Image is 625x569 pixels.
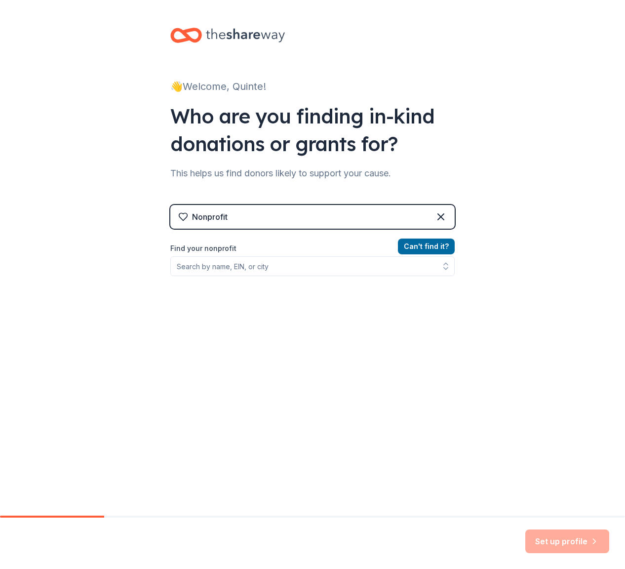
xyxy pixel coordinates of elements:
[398,239,455,254] button: Can't find it?
[170,102,455,158] div: Who are you finding in-kind donations or grants for?
[170,79,455,94] div: 👋 Welcome, Quinte!
[170,243,455,254] label: Find your nonprofit
[192,211,228,223] div: Nonprofit
[170,256,455,276] input: Search by name, EIN, or city
[170,165,455,181] div: This helps us find donors likely to support your cause.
